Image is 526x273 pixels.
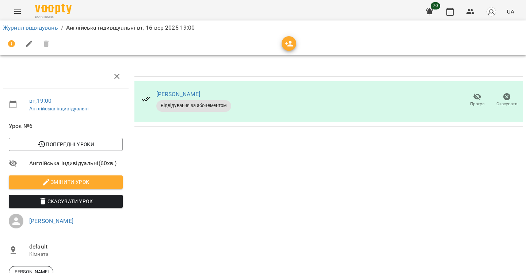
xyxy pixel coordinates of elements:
p: Англійська індивідуальні вт, 16 вер 2025 19:00 [66,23,195,32]
span: Урок №6 [9,122,123,130]
span: default [29,242,123,251]
span: Прогул [470,101,485,107]
nav: breadcrumb [3,23,523,32]
img: avatar_s.png [486,7,496,17]
span: Скасувати [496,101,518,107]
span: Змінити урок [15,178,117,186]
button: Прогул [462,90,492,110]
span: 70 [431,2,440,10]
a: вт , 19:00 [29,97,52,104]
button: Попередні уроки [9,138,123,151]
a: [PERSON_NAME] [29,217,73,224]
a: Англійська індивідуальні [29,106,89,111]
button: UA [504,5,517,18]
p: Кімната [29,251,123,258]
a: Журнал відвідувань [3,24,58,31]
a: [PERSON_NAME] [156,91,201,98]
span: Відвідування за абонементом [156,102,231,109]
span: Скасувати Урок [15,197,117,206]
span: For Business [35,15,72,20]
img: Voopty Logo [35,4,72,14]
button: Змінити урок [9,175,123,189]
button: Скасувати [492,90,522,110]
span: UA [507,8,514,15]
button: Скасувати Урок [9,195,123,208]
li: / [61,23,63,32]
button: Menu [9,3,26,20]
span: Попередні уроки [15,140,117,149]
span: Англійська індивідуальні ( 60 хв. ) [29,159,123,168]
